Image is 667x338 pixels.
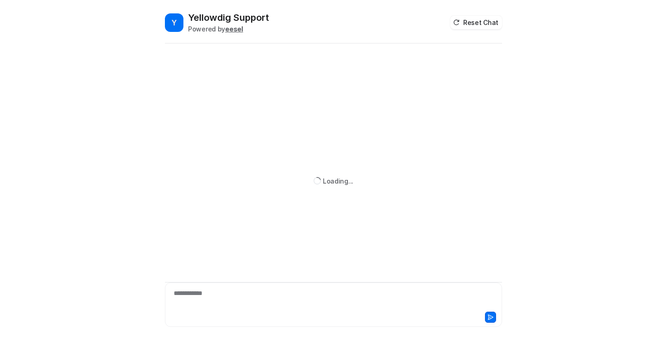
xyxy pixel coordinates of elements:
button: Reset Chat [450,16,502,29]
span: Y [165,13,183,32]
div: Loading... [323,176,353,186]
h2: Yellowdig Support [188,11,269,24]
b: eesel [225,25,243,33]
div: Powered by [188,24,269,34]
